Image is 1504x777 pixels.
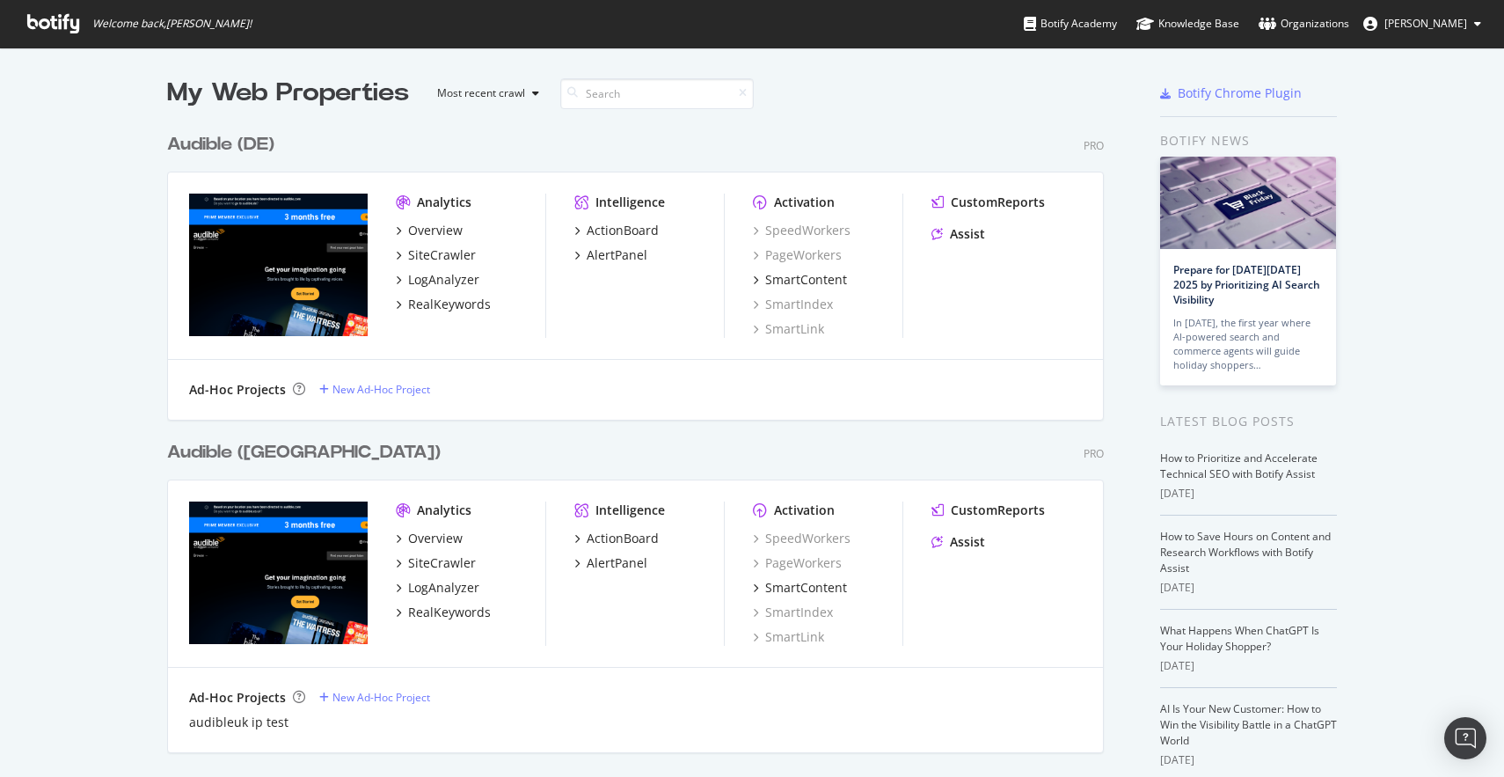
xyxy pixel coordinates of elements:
a: Overview [396,530,463,547]
div: Organizations [1259,15,1349,33]
a: Assist [931,225,985,243]
img: audible.de [189,194,368,336]
div: Analytics [417,502,471,519]
div: Knowledge Base [1136,15,1239,33]
div: Most recent crawl [437,88,525,99]
div: Activation [774,502,835,519]
div: Audible ([GEOGRAPHIC_DATA]) [167,440,441,465]
a: SmartIndex [753,296,833,313]
a: Overview [396,222,463,239]
div: RealKeywords [408,604,491,621]
a: CustomReports [931,194,1045,211]
div: My Web Properties [167,76,409,111]
a: Assist [931,533,985,551]
div: Intelligence [595,502,665,519]
a: SiteCrawler [396,246,476,264]
div: Ad-Hoc Projects [189,381,286,399]
div: SiteCrawler [408,554,476,572]
div: AlertPanel [587,554,647,572]
a: SmartIndex [753,604,833,621]
img: audible.co.uk [189,502,368,644]
div: Open Intercom Messenger [1444,717,1486,759]
div: Latest Blog Posts [1160,412,1337,431]
a: RealKeywords [396,604,491,621]
a: Prepare for [DATE][DATE] 2025 by Prioritizing AI Search Visibility [1173,262,1320,307]
a: PageWorkers [753,246,842,264]
a: What Happens When ChatGPT Is Your Holiday Shopper? [1160,623,1319,654]
div: Overview [408,530,463,547]
input: Search [560,78,754,109]
a: SmartContent [753,579,847,597]
button: Most recent crawl [423,79,546,107]
a: AlertPanel [574,554,647,572]
a: SmartContent [753,271,847,289]
a: SpeedWorkers [753,530,851,547]
div: CustomReports [951,502,1045,519]
div: Botify Chrome Plugin [1178,84,1302,102]
a: Audible (DE) [167,132,281,158]
a: Botify Chrome Plugin [1160,84,1302,102]
div: [DATE] [1160,752,1337,768]
div: ActionBoard [587,222,659,239]
div: Ad-Hoc Projects [189,689,286,707]
div: Pro [1084,446,1104,461]
div: Intelligence [595,194,665,211]
div: Pro [1084,138,1104,153]
a: New Ad-Hoc Project [319,382,430,397]
a: How to Prioritize and Accelerate Technical SEO with Botify Assist [1160,451,1318,481]
div: Audible (DE) [167,132,274,158]
span: Joe Wyman [1384,16,1467,31]
div: Botify news [1160,131,1337,150]
div: Assist [950,225,985,243]
a: SiteCrawler [396,554,476,572]
a: CustomReports [931,502,1045,519]
div: [DATE] [1160,658,1337,674]
div: SiteCrawler [408,246,476,264]
div: Assist [950,533,985,551]
div: [DATE] [1160,580,1337,596]
div: ActionBoard [587,530,659,547]
a: RealKeywords [396,296,491,313]
a: How to Save Hours on Content and Research Workflows with Botify Assist [1160,529,1331,575]
div: SmartContent [765,271,847,289]
span: Welcome back, [PERSON_NAME] ! [92,17,252,31]
div: Botify Academy [1024,15,1117,33]
a: New Ad-Hoc Project [319,690,430,705]
a: SmartLink [753,628,824,646]
div: New Ad-Hoc Project [332,690,430,705]
div: CustomReports [951,194,1045,211]
div: Analytics [417,194,471,211]
a: PageWorkers [753,554,842,572]
a: SpeedWorkers [753,222,851,239]
div: AlertPanel [587,246,647,264]
div: In [DATE], the first year where AI-powered search and commerce agents will guide holiday shoppers… [1173,316,1323,372]
div: [DATE] [1160,486,1337,502]
a: ActionBoard [574,222,659,239]
div: RealKeywords [408,296,491,313]
div: Activation [774,194,835,211]
div: LogAnalyzer [408,271,479,289]
a: SmartLink [753,320,824,338]
a: AlertPanel [574,246,647,264]
a: LogAnalyzer [396,271,479,289]
div: New Ad-Hoc Project [332,382,430,397]
a: Audible ([GEOGRAPHIC_DATA]) [167,440,448,465]
button: [PERSON_NAME] [1349,10,1495,38]
a: ActionBoard [574,530,659,547]
div: SmartContent [765,579,847,597]
a: audibleuk ip test [189,714,288,731]
div: LogAnalyzer [408,579,479,597]
a: AI Is Your New Customer: How to Win the Visibility Battle in a ChatGPT World [1160,701,1337,748]
a: LogAnalyzer [396,579,479,597]
img: Prepare for Black Friday 2025 by Prioritizing AI Search Visibility [1160,157,1336,249]
div: Overview [408,222,463,239]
